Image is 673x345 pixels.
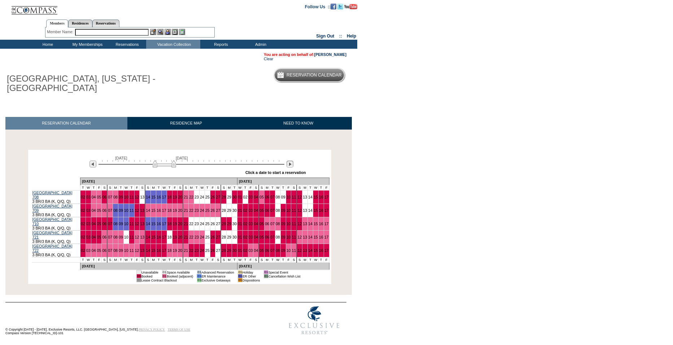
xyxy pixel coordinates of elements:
[5,117,127,130] a: RESERVATION CALENDAR
[264,52,346,57] span: You are acting on behalf of:
[314,208,318,213] a: 15
[135,235,139,239] a: 12
[238,248,242,253] a: 01
[232,235,237,239] a: 30
[151,195,156,199] a: 15
[146,235,150,239] a: 14
[173,222,177,226] a: 19
[287,208,291,213] a: 10
[314,195,318,199] a: 15
[108,195,112,199] a: 07
[139,328,165,331] a: PRIVACY POLICY
[172,29,178,35] img: Reservations
[324,235,329,239] a: 17
[178,185,183,191] td: S
[86,248,91,253] a: 03
[237,178,329,185] td: [DATE]
[211,208,215,213] a: 26
[167,208,172,213] a: 18
[324,208,329,213] a: 17
[211,248,215,253] a: 26
[292,195,296,199] a: 11
[216,248,220,253] a: 27
[107,185,113,191] td: S
[200,195,204,199] a: 24
[238,208,242,213] a: 01
[243,208,248,213] a: 02
[89,161,96,167] img: Previous
[108,235,112,239] a: 07
[113,248,118,253] a: 08
[200,235,204,239] a: 24
[119,195,123,199] a: 09
[167,195,172,199] a: 18
[287,235,291,239] a: 10
[124,248,128,253] a: 10
[254,222,258,226] a: 04
[211,222,215,226] a: 26
[92,235,96,239] a: 04
[86,208,91,213] a: 03
[276,222,280,226] a: 08
[176,156,188,160] span: [DATE]
[108,222,112,226] a: 07
[161,185,167,191] td: W
[92,19,119,27] a: Reservations
[216,235,220,239] a: 27
[276,235,280,239] a: 08
[189,248,193,253] a: 22
[106,40,146,49] td: Reservations
[195,195,199,199] a: 23
[135,222,139,226] a: 12
[173,208,177,213] a: 19
[205,195,210,199] a: 25
[308,222,313,226] a: 14
[119,248,123,253] a: 09
[119,208,123,213] a: 09
[113,208,118,213] a: 08
[265,235,269,239] a: 06
[124,195,128,199] a: 10
[205,235,210,239] a: 25
[281,195,285,199] a: 09
[32,244,73,253] a: [GEOGRAPHIC_DATA] 722
[135,248,139,253] a: 12
[151,235,156,239] a: 15
[173,235,177,239] a: 19
[216,208,220,213] a: 27
[308,208,313,213] a: 14
[145,185,150,191] td: S
[276,208,280,213] a: 08
[32,231,73,239] a: [GEOGRAPHIC_DATA] 721
[97,235,101,239] a: 05
[86,195,91,199] a: 03
[339,34,342,39] span: ::
[281,222,285,226] a: 09
[195,222,199,226] a: 23
[287,222,291,226] a: 10
[129,185,134,191] td: T
[227,248,231,253] a: 29
[319,195,323,199] a: 16
[162,208,166,213] a: 17
[173,248,177,253] a: 19
[46,19,68,27] a: Members
[316,34,334,39] a: Sign Out
[245,170,306,175] div: Click a date to start a reservation
[200,248,204,253] a: 24
[102,208,106,213] a: 06
[167,235,172,239] a: 18
[195,248,199,253] a: 23
[146,40,200,49] td: Vacation Collection
[108,208,112,213] a: 07
[305,4,331,9] td: Follow Us ::
[195,208,199,213] a: 23
[124,235,128,239] a: 10
[118,185,123,191] td: T
[167,222,172,226] a: 18
[331,4,336,9] img: Become our fan on Facebook
[232,248,237,253] a: 30
[259,195,264,199] a: 05
[270,248,275,253] a: 07
[281,248,285,253] a: 09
